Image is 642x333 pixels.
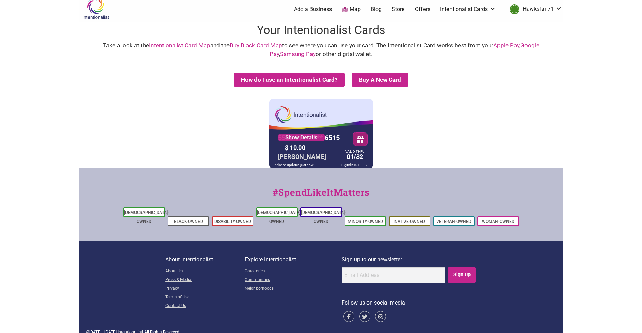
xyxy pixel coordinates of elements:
[165,255,245,264] p: About Intentionalist
[301,210,346,224] a: [DEMOGRAPHIC_DATA]-Owned
[165,276,245,285] a: Press & Media
[245,285,342,293] a: Neighborhoods
[280,51,316,57] a: Samsung Pay
[371,6,382,13] a: Blog
[506,3,562,16] a: Hawksfan71
[165,293,245,302] a: Terms of Use
[214,219,251,224] a: Disability-Owned
[149,42,210,49] a: Intentionalist Card Map
[245,255,342,264] p: Explore Intentionalist
[276,151,328,162] div: [PERSON_NAME]
[342,255,477,264] p: Sign up to our newsletter
[273,162,315,168] div: balance updated just now
[257,210,302,224] a: [DEMOGRAPHIC_DATA]-Owned
[294,6,332,13] a: Add a Business
[79,186,563,206] div: #SpendLikeItMatters
[79,22,563,38] h1: Your Intentionalist Cards
[342,6,361,13] a: Map
[165,285,245,293] a: Privacy
[348,219,383,224] a: Minority-Owned
[342,267,445,283] input: Email Address
[174,219,203,224] a: Black-Owned
[278,134,325,141] a: Show Details
[234,73,345,87] button: How do I use an Intentionalist Card?
[283,142,342,153] div: $ 10.00
[339,162,370,168] div: Digital 64013992
[165,302,245,310] a: Contact Us
[352,73,408,87] summary: Buy A New Card
[344,150,366,162] div: 01/32
[342,298,477,307] p: Follow us on social media
[86,41,556,59] div: Take a look at the and the to see where you can use your card. The Intentionalist Card works best...
[392,6,405,13] a: Store
[124,210,169,224] a: [DEMOGRAPHIC_DATA]-Owned
[165,267,245,276] a: About Us
[245,267,342,276] a: Categories
[482,219,514,224] a: Woman-Owned
[345,151,364,152] div: VALID THRU
[394,219,425,224] a: Native-Owned
[436,219,471,224] a: Veteran-Owned
[415,6,430,13] a: Offers
[245,276,342,285] a: Communities
[493,42,519,49] a: Apple Pay
[448,267,476,283] input: Sign Up
[440,6,496,13] a: Intentionalist Cards
[230,42,282,49] a: Buy Black Card Map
